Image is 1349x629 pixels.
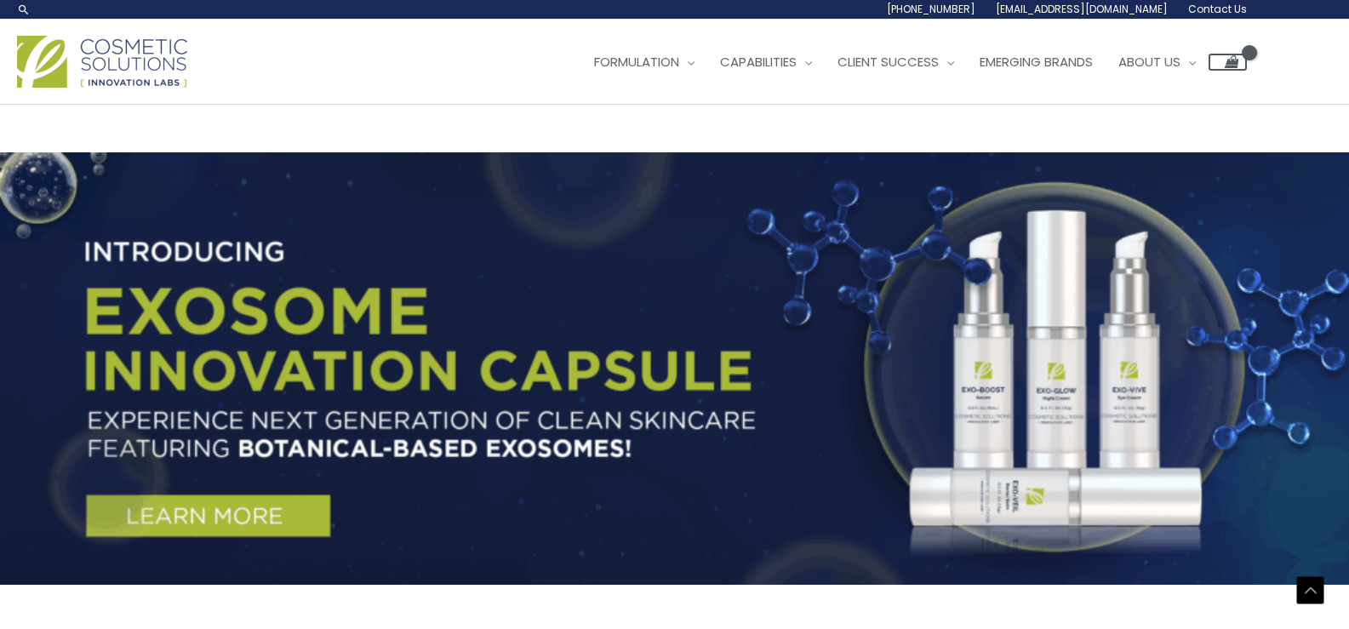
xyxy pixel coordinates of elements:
a: Search icon link [17,3,31,16]
span: Capabilities [720,53,797,71]
a: About Us [1106,37,1209,88]
nav: Site Navigation [569,37,1247,88]
a: Capabilities [707,37,825,88]
span: Contact Us [1188,2,1247,16]
span: [EMAIL_ADDRESS][DOMAIN_NAME] [996,2,1168,16]
span: Formulation [594,53,679,71]
span: About Us [1118,53,1180,71]
a: Client Success [825,37,967,88]
a: Formulation [581,37,707,88]
a: Emerging Brands [967,37,1106,88]
span: Client Success [837,53,939,71]
img: Cosmetic Solutions Logo [17,36,187,88]
a: View Shopping Cart, empty [1209,54,1247,71]
span: Emerging Brands [980,53,1093,71]
span: [PHONE_NUMBER] [887,2,975,16]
